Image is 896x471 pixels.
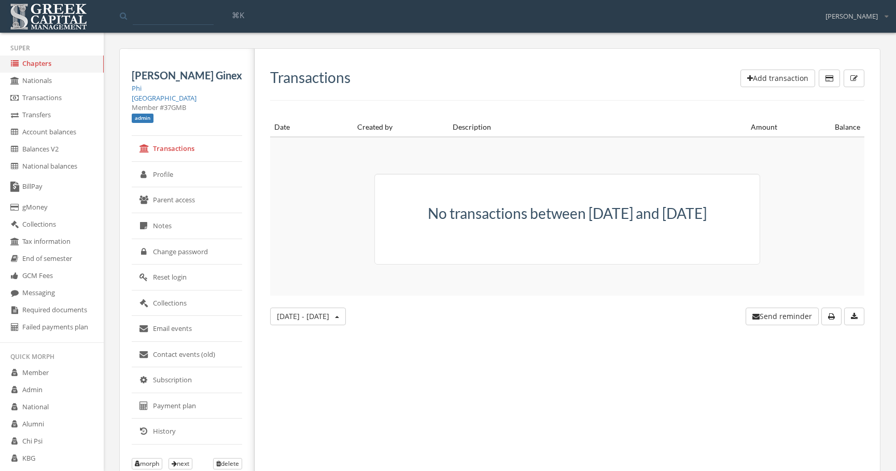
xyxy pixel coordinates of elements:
a: Change password [132,239,242,265]
span: admin [132,114,153,123]
span: ⌘K [232,10,244,20]
a: Subscription [132,367,242,393]
button: next [169,458,192,469]
button: delete [213,458,242,469]
button: Add transaction [740,70,815,87]
div: Balance [786,122,860,132]
a: Profile [132,162,242,188]
span: [PERSON_NAME] [825,11,878,21]
button: [DATE] - [DATE] [270,308,346,325]
button: Send reminder [746,308,819,325]
a: Payment plan [132,393,242,419]
div: Amount [702,122,777,132]
h5: [PERSON_NAME] Ginex [132,70,242,81]
div: Member # 37GMB [132,103,242,113]
a: Contact events (old) [132,342,242,368]
a: Email events [132,316,242,342]
a: Notes [132,213,242,239]
div: Description [453,122,694,132]
div: Created by [357,122,444,132]
span: [DATE] - [DATE] [277,311,329,321]
a: Transactions [132,136,242,162]
a: Reset login [132,265,242,290]
a: Collections [132,290,242,316]
a: Phi [132,84,142,93]
a: History [132,419,242,445]
a: Parent access [132,187,242,213]
h3: Transactions [270,70,351,86]
div: Date [274,122,349,132]
button: morph [132,458,162,469]
a: [GEOGRAPHIC_DATA] [132,93,197,103]
h3: No transactions between [DATE] and [DATE] [387,205,747,221]
div: [PERSON_NAME] [819,4,888,21]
